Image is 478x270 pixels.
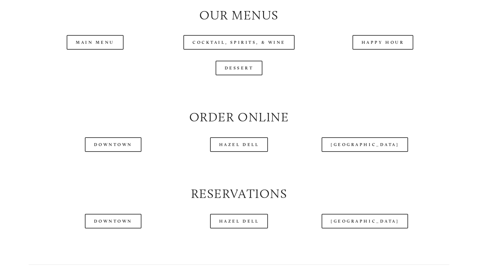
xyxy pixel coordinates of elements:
a: Hazel Dell [210,214,268,228]
a: Downtown [85,214,141,228]
a: Hazel Dell [210,137,268,152]
a: Downtown [85,137,141,152]
a: [GEOGRAPHIC_DATA] [322,137,408,152]
h2: Order Online [29,108,449,126]
h2: Reservations [29,185,449,203]
a: Dessert [216,61,263,75]
a: [GEOGRAPHIC_DATA] [322,214,408,228]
